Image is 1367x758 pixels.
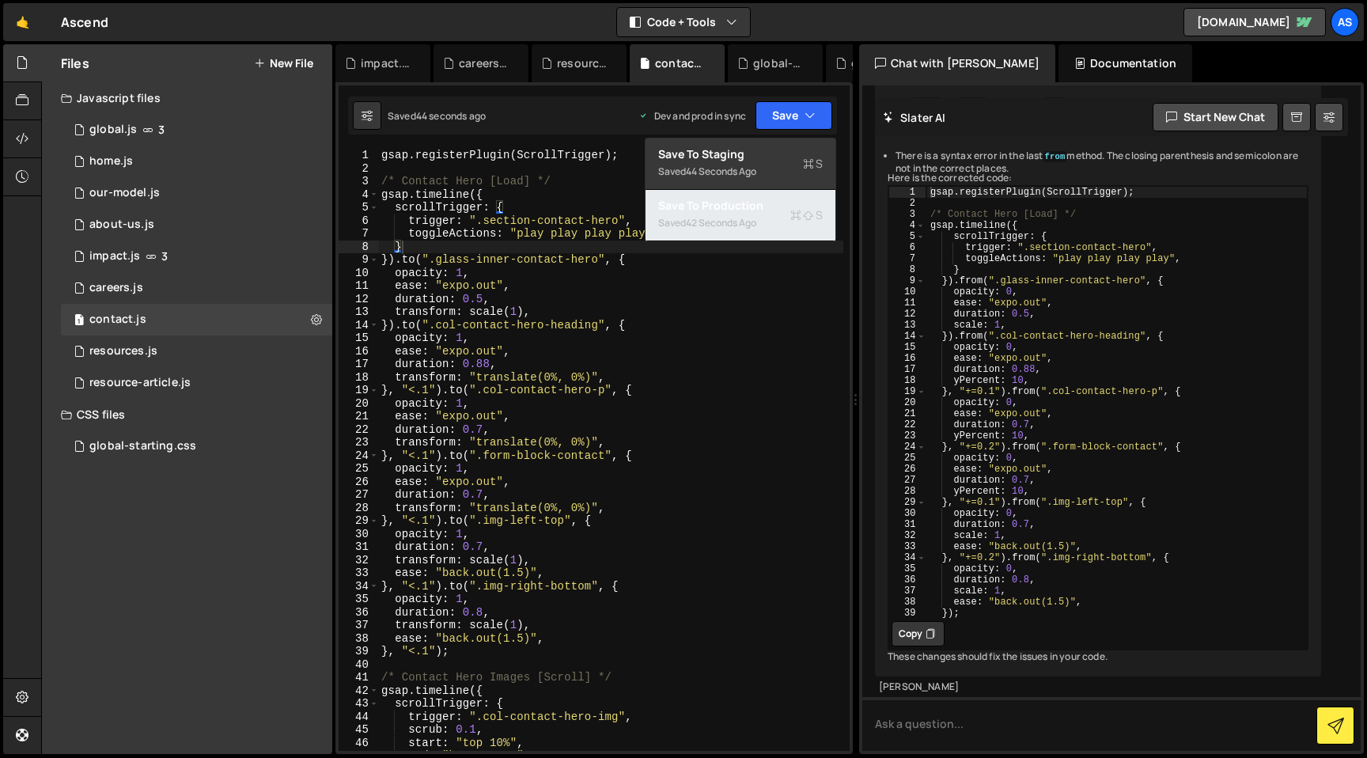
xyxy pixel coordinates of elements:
div: 22 [339,423,379,437]
div: global.js [851,55,899,71]
div: impact.js [89,249,140,263]
div: careers.js [89,281,143,295]
div: 12 [889,309,926,320]
div: 34 [889,552,926,563]
div: 1 [339,149,379,162]
div: As [1331,8,1359,36]
div: contact.js [655,55,706,71]
div: 31 [889,519,926,530]
div: 21 [889,408,926,419]
div: 16295/44150.js [61,241,332,272]
div: 40 [339,658,379,672]
div: 41 [339,671,379,684]
div: 23 [889,430,926,442]
div: 6 [889,242,926,253]
div: 28 [339,502,379,515]
div: Saved [658,214,823,233]
div: 44 seconds ago [416,109,486,123]
div: 36 [889,574,926,586]
div: 16295/43987.js [61,146,332,177]
div: 32 [339,554,379,567]
div: 39 [339,645,379,658]
a: 🤙 [3,3,42,41]
div: 46 [339,737,379,750]
div: 31 [339,540,379,554]
div: 24 [339,449,379,463]
span: 3 [161,250,168,263]
div: resource-article.js [89,376,191,390]
div: 15 [889,342,926,353]
div: 42 [339,684,379,698]
div: 15 [339,332,379,345]
div: global-starting.css [89,439,196,453]
div: 18 [339,371,379,385]
div: 18 [889,375,926,386]
div: I see a couple of issues in your code: Here is the corrected code: These changes should fix the i... [875,13,1321,676]
div: 9 [889,275,926,286]
div: 11 [889,298,926,309]
div: 11 [339,279,379,293]
div: 44 [339,711,379,724]
div: CSS files [42,399,332,430]
div: 38 [339,632,379,646]
div: 12 [339,293,379,306]
a: [DOMAIN_NAME] [1183,8,1326,36]
div: Saved [388,109,486,123]
div: global.js [89,123,137,137]
div: global-starting.css [753,55,804,71]
div: 29 [339,514,379,528]
div: [PERSON_NAME] [879,680,1317,694]
div: 34 [339,580,379,593]
div: Save to Staging [658,146,823,162]
div: Chat with [PERSON_NAME] [859,44,1055,82]
div: 8 [339,241,379,254]
button: Code + Tools [617,8,750,36]
div: 25 [889,453,926,464]
div: Ascend [61,13,108,32]
button: Save to StagingS Saved44 seconds ago [646,138,835,190]
div: 29 [889,497,926,508]
h2: Slater AI [883,110,946,125]
div: 20 [339,397,379,411]
div: 14 [889,331,926,342]
div: 25 [339,462,379,476]
button: Start new chat [1153,103,1278,131]
div: 19 [339,384,379,397]
div: 16295/44073.js [61,114,332,146]
div: 44 seconds ago [686,165,756,178]
div: 7 [339,227,379,241]
div: 35 [339,593,379,606]
span: 1 [74,315,84,328]
div: 17 [889,364,926,375]
div: about-us.js [89,218,154,232]
div: 37 [889,586,926,597]
div: 4 [339,188,379,202]
button: Save [755,101,832,130]
div: 14 [339,319,379,332]
div: 3 [889,209,926,220]
div: 13 [339,305,379,319]
li: There is a syntax error in the last method. The closing parenthesis and semicolon are not in the ... [896,150,1308,176]
div: 16295/44285.css [61,430,332,462]
div: 9 [339,253,379,267]
div: 37 [339,619,379,632]
button: Save to ProductionS Saved42 seconds ago [646,190,835,241]
div: 23 [339,436,379,449]
div: 42 seconds ago [686,216,756,229]
div: 30 [339,528,379,541]
div: 5 [889,231,926,242]
div: 10 [339,267,379,280]
div: 16295/44280.js [61,209,332,241]
div: 33 [339,567,379,580]
div: resources.js [89,344,157,358]
div: 22 [889,419,926,430]
div: impact.js [361,55,411,71]
div: 1 [889,187,926,198]
div: 26 [339,476,379,489]
div: contact.js [89,313,146,327]
div: home.js [89,154,133,169]
div: 30 [889,508,926,519]
div: 28 [889,486,926,497]
div: Javascript files [42,82,332,114]
div: 8 [889,264,926,275]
